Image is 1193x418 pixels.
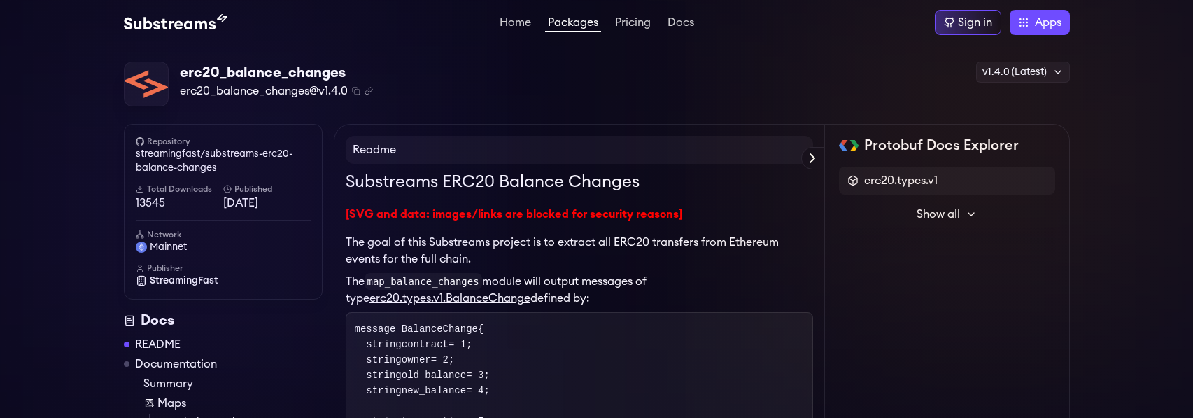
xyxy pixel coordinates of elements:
[431,354,437,365] span: =
[355,354,455,365] span: owner ;
[136,274,311,288] a: StreamingFast
[366,385,401,396] span: string
[136,136,311,147] h6: Repository
[355,339,472,350] span: contract ;
[365,87,373,95] button: Copy .spkg link to clipboard
[443,354,449,365] span: 2
[150,274,218,288] span: StreamingFast
[346,136,813,164] h4: Readme
[355,323,484,335] span: {
[346,169,813,195] h1: Substreams ERC20 Balance Changes
[366,354,401,365] span: string
[466,385,472,396] span: =
[864,136,1019,155] h2: Protobuf Docs Explorer
[466,370,472,381] span: =
[223,195,311,211] span: [DATE]
[136,195,223,211] span: 13545
[346,273,813,307] p: The module will output messages of type defined by:
[839,140,859,151] img: Protobuf
[346,209,682,220] a: [SVG and data: images/links are blocked for security reasons]
[839,200,1055,228] button: Show all
[665,17,697,31] a: Docs
[150,240,187,254] span: mainnet
[124,14,227,31] img: Substream's logo
[355,385,490,396] span: new_balance ;
[136,229,311,240] h6: Network
[346,234,813,267] p: The goal of this Substreams project is to extract all ERC20 transfers from Ethereum events for th...
[143,398,155,409] img: Map icon
[143,375,323,392] a: Summary
[449,339,454,350] span: =
[135,356,217,372] a: Documentation
[352,87,360,95] button: Copy package name and version
[497,17,534,31] a: Home
[136,183,223,195] h6: Total Downloads
[366,370,401,381] span: string
[917,206,960,223] span: Show all
[365,273,482,290] code: map_balance_changes
[402,323,478,335] span: BalanceChange
[958,14,992,31] div: Sign in
[366,339,401,350] span: string
[143,395,323,412] a: Maps
[136,137,144,146] img: github
[478,370,483,381] span: 3
[125,62,168,106] img: Package Logo
[136,240,311,254] a: mainnet
[369,293,530,304] a: erc20.types.v1.BalanceChange
[136,242,147,253] img: mainnet
[180,83,348,99] span: erc20_balance_changes@v1.4.0
[136,147,311,175] a: streamingfast/substreams-erc20-balance-changes
[124,311,323,330] div: Docs
[976,62,1070,83] div: v1.4.0 (Latest)
[478,385,483,396] span: 4
[1035,14,1061,31] span: Apps
[136,263,311,274] h6: Publisher
[180,63,373,83] div: erc20_balance_changes
[612,17,654,31] a: Pricing
[135,336,181,353] a: README
[355,370,490,381] span: old_balance ;
[864,172,938,189] span: erc20.types.v1
[355,323,396,335] span: message
[545,17,601,32] a: Packages
[935,10,1001,35] a: Sign in
[460,339,466,350] span: 1
[223,183,311,195] h6: Published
